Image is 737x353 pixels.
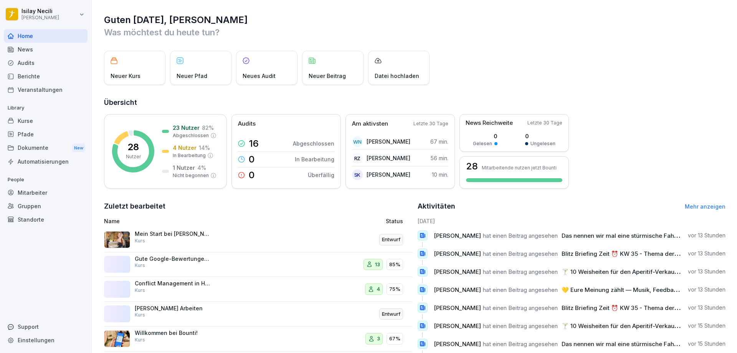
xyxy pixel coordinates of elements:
p: Kurs [135,336,145,343]
p: 0 [249,155,254,164]
p: Conflict Management in Hospitality [135,280,212,287]
p: [PERSON_NAME] [367,154,410,162]
p: Mein Start bei [PERSON_NAME] - Personalfragebogen [135,230,212,237]
p: Audits [238,119,256,128]
h1: Guten [DATE], [PERSON_NAME] [104,14,725,26]
p: In Bearbeitung [173,152,206,159]
p: vor 15 Stunden [688,322,725,330]
h2: Übersicht [104,97,725,108]
div: WN [352,136,363,147]
p: vor 13 Stunden [688,250,725,257]
p: 23 Nutzer [173,124,200,132]
p: 0 [525,132,555,140]
img: aaay8cu0h1hwaqqp9269xjan.png [104,231,130,248]
p: Mitarbeitende nutzen jetzt Bounti [482,165,557,171]
p: 56 min. [431,154,448,162]
p: Neuer Pfad [177,72,207,80]
p: People [4,174,88,186]
a: Mehr anzeigen [685,203,725,210]
p: 13 [375,261,380,268]
p: Library [4,102,88,114]
a: Kurse [4,114,88,128]
span: hat einen Beitrag angesehen [483,286,558,293]
span: hat einen Beitrag angesehen [483,322,558,330]
span: [PERSON_NAME] [434,268,481,275]
h6: [DATE] [418,217,726,225]
p: vor 13 Stunden [688,268,725,275]
p: Kurs [135,312,145,318]
p: Letzte 30 Tage [413,120,448,127]
div: Automatisierungen [4,155,88,168]
p: Neuer Kurs [111,72,140,80]
p: 28 [127,143,139,152]
div: RZ [352,153,363,164]
div: New [72,144,85,152]
p: [PERSON_NAME] [367,171,410,179]
p: Abgeschlossen [293,139,334,147]
a: Veranstaltungen [4,83,88,96]
p: Datei hochladen [375,72,419,80]
div: Gruppen [4,199,88,213]
p: Überfällig [308,171,334,179]
div: Dokumente [4,141,88,155]
span: [PERSON_NAME] [434,304,481,312]
p: Neuer Beitrag [309,72,346,80]
p: 14 % [199,144,210,152]
p: 4 [377,285,380,293]
span: [PERSON_NAME] [434,322,481,330]
p: Letzte 30 Tage [527,119,562,126]
p: 3 [377,335,380,343]
p: vor 13 Stunden [688,232,725,239]
a: Home [4,29,88,43]
span: [PERSON_NAME] [434,286,481,293]
span: [PERSON_NAME] [434,232,481,239]
span: hat einen Beitrag angesehen [483,250,558,257]
p: 75% [389,285,400,293]
p: vor 13 Stunden [688,304,725,312]
p: Willkommen bei Bounti! [135,330,212,336]
a: Mitarbeiter [4,186,88,199]
span: hat einen Beitrag angesehen [483,268,558,275]
p: 16 [249,139,259,148]
span: hat einen Beitrag angesehen [483,340,558,348]
a: Berichte [4,70,88,83]
a: News [4,43,88,56]
span: hat einen Beitrag angesehen [483,304,558,312]
span: [PERSON_NAME] [434,250,481,257]
p: Abgeschlossen [173,132,209,139]
a: Gute Google-Bewertungen erhalten 🌟Kurs1385% [104,252,412,277]
a: [PERSON_NAME] ArbeitenKursEntwurf [104,302,412,327]
a: Mein Start bei [PERSON_NAME] - PersonalfragebogenKursEntwurf [104,227,412,252]
p: 10 min. [432,171,448,179]
p: Am aktivsten [352,119,388,128]
p: Kurs [135,237,145,244]
p: Was möchtest du heute tun? [104,26,725,38]
p: Nutzer [126,153,141,160]
p: Entwurf [382,236,400,244]
span: [PERSON_NAME] [434,340,481,348]
div: Standorte [4,213,88,226]
p: 4 % [197,164,206,172]
p: News Reichweite [466,119,513,128]
p: 85% [389,261,400,268]
p: 67% [389,335,400,343]
span: hat einen Beitrag angesehen [483,232,558,239]
a: Willkommen bei Bounti!Kurs367% [104,326,412,351]
p: Name [104,217,297,225]
div: Pfade [4,128,88,141]
p: Neues Audit [243,72,276,80]
p: Isilay Necili [21,8,59,15]
h2: Zuletzt bearbeitet [104,201,412,212]
p: Entwurf [382,310,400,318]
div: Support [4,320,88,333]
p: vor 15 Stunden [688,340,725,348]
p: 1 Nutzer [173,164,195,172]
p: [PERSON_NAME] [21,15,59,20]
p: 4 Nutzer [173,144,197,152]
a: Conflict Management in HospitalityKurs475% [104,277,412,302]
